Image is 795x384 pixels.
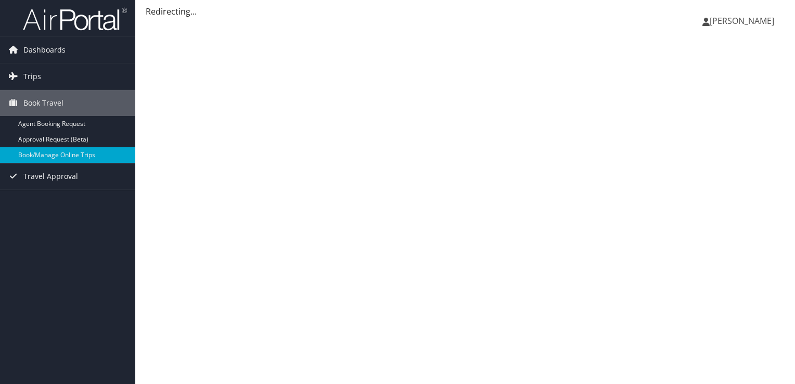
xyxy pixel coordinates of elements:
a: [PERSON_NAME] [702,5,785,36]
img: airportal-logo.png [23,7,127,31]
span: Trips [23,63,41,89]
div: Redirecting... [146,5,785,18]
span: [PERSON_NAME] [710,15,774,27]
span: Book Travel [23,90,63,116]
span: Dashboards [23,37,66,63]
span: Travel Approval [23,163,78,189]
